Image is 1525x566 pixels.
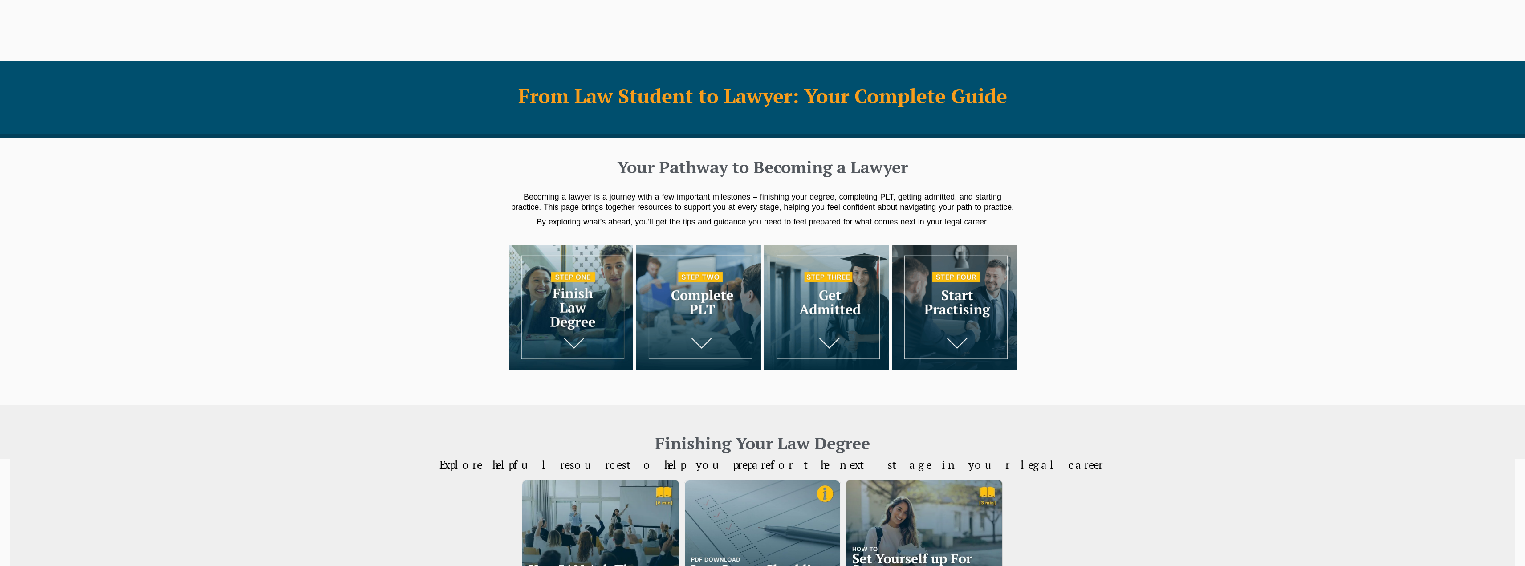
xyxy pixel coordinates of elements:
[513,85,1012,107] h1: From Law Student to Lawyer: Your Complete Guide
[511,192,1014,212] span: Becoming a lawyer is a journey with a few important milestones – finishing your degree, completin...
[439,457,626,472] span: Explore helpful resources
[513,156,1012,178] h2: Your Pathway to Becoming a Lawyer
[537,217,988,226] span: By exploring what’s ahead, you’ll get the tips and guidance you need to feel prepared for what co...
[733,457,770,472] span: prepare
[626,457,733,472] span: to help you
[770,457,1103,472] span: for the next stage in your legal career
[509,432,1017,454] h2: Finishing Your Law Degree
